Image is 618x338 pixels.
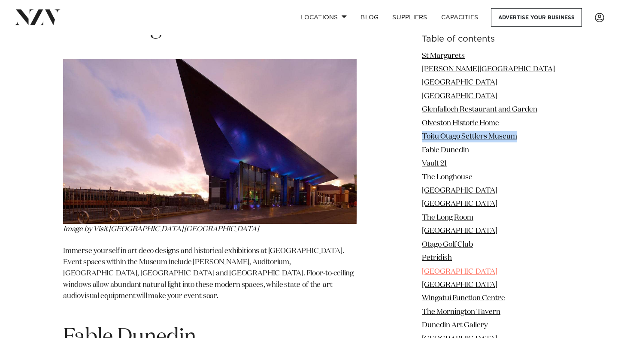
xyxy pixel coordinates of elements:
a: Advertise your business [491,8,582,27]
a: [GEOGRAPHIC_DATA] [422,228,497,235]
a: Toitū Otago Settlers Museum [422,133,517,141]
a: The Longhouse [422,174,473,181]
a: Olveston Historic Home [422,120,499,127]
p: Immerse yourself in art deco designs and historical exhibitions at [GEOGRAPHIC_DATA]. Event space... [63,246,357,314]
a: Glenfalloch Restaurant and Garden [422,106,537,114]
a: St Margarets [422,52,465,60]
a: [GEOGRAPHIC_DATA] [422,281,497,289]
a: Wingatui Function Centre [422,295,505,302]
a: [GEOGRAPHIC_DATA] [422,93,497,100]
a: Otago Golf Club [422,241,473,248]
em: Image by Visit [GEOGRAPHIC_DATA] [GEOGRAPHIC_DATA] [63,226,259,233]
a: [GEOGRAPHIC_DATA] [422,79,497,87]
a: [GEOGRAPHIC_DATA] [422,268,497,275]
a: Dunedin Art Gallery [422,322,488,329]
a: Locations [294,8,354,27]
a: Capacities [434,8,485,27]
a: Petridish [422,255,452,262]
h6: Table of contents [422,35,555,44]
a: Fable Dunedin [422,147,469,154]
a: The Mornington Tavern [422,308,500,316]
a: [GEOGRAPHIC_DATA] [422,201,497,208]
img: nzv-logo.png [14,9,61,25]
a: [GEOGRAPHIC_DATA] [422,187,497,194]
a: Vault 21 [422,160,447,168]
a: [PERSON_NAME][GEOGRAPHIC_DATA] [422,66,555,73]
a: BLOG [354,8,385,27]
a: SUPPLIERS [385,8,434,27]
a: The Long Room [422,214,473,221]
